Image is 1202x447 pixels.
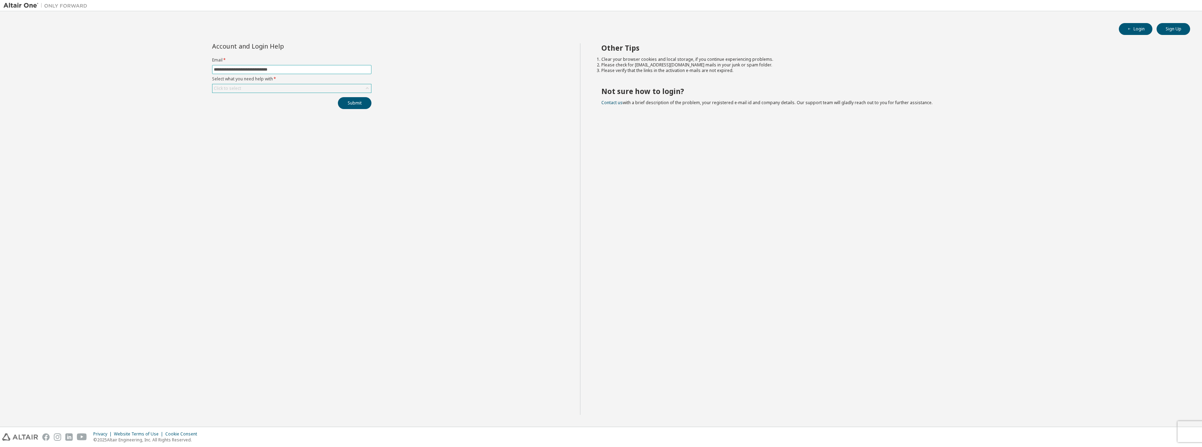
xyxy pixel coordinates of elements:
li: Clear your browser cookies and local storage, if you continue experiencing problems. [601,57,1178,62]
h2: Other Tips [601,43,1178,52]
img: instagram.svg [54,433,61,441]
div: Click to select [212,84,371,93]
label: Email [212,57,371,63]
img: Altair One [3,2,91,9]
div: Website Terms of Use [114,431,165,437]
button: Login [1119,23,1152,35]
img: linkedin.svg [65,433,73,441]
div: Click to select [214,86,241,91]
li: Please verify that the links in the activation e-mails are not expired. [601,68,1178,73]
button: Sign Up [1157,23,1190,35]
img: youtube.svg [77,433,87,441]
button: Submit [338,97,371,109]
a: Contact us [601,100,623,106]
div: Privacy [93,431,114,437]
div: Account and Login Help [212,43,340,49]
label: Select what you need help with [212,76,371,82]
h2: Not sure how to login? [601,87,1178,96]
img: altair_logo.svg [2,433,38,441]
li: Please check for [EMAIL_ADDRESS][DOMAIN_NAME] mails in your junk or spam folder. [601,62,1178,68]
span: with a brief description of the problem, your registered e-mail id and company details. Our suppo... [601,100,933,106]
p: © 2025 Altair Engineering, Inc. All Rights Reserved. [93,437,201,443]
div: Cookie Consent [165,431,201,437]
img: facebook.svg [42,433,50,441]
